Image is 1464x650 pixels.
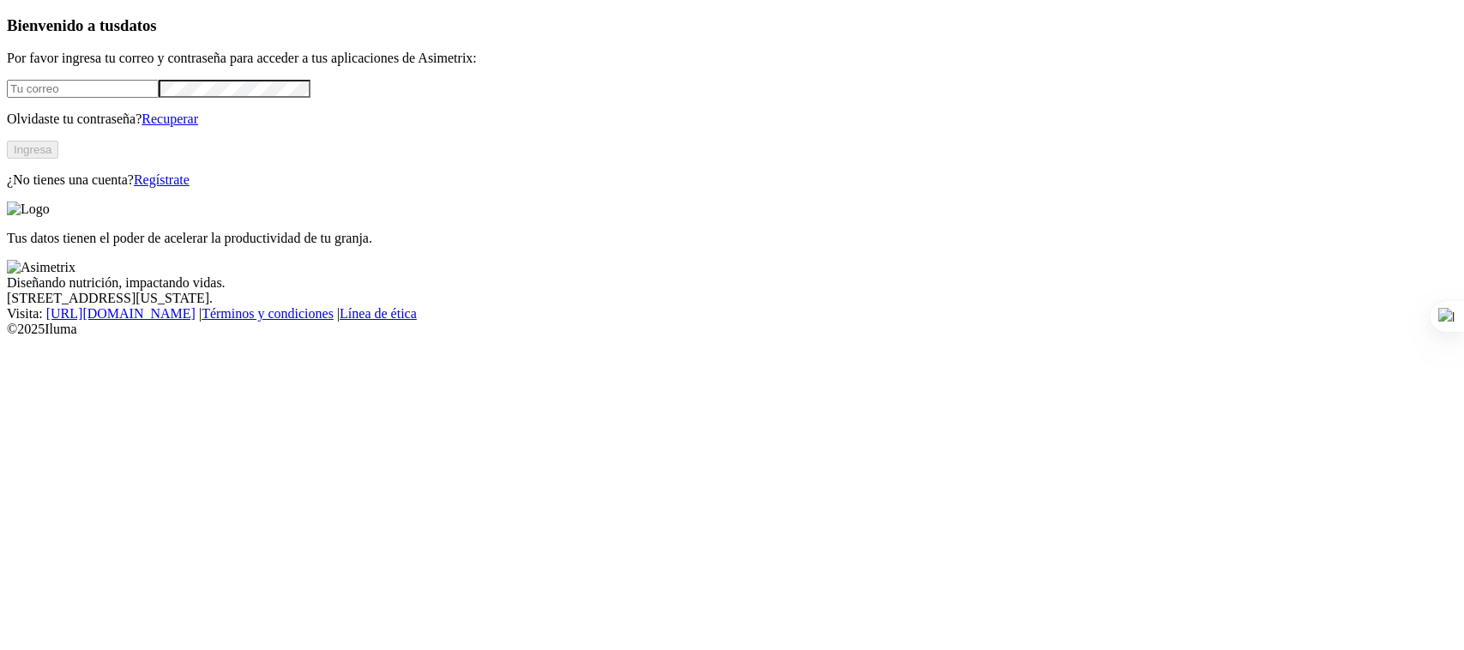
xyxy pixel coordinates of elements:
[7,291,1457,306] div: [STREET_ADDRESS][US_STATE].
[134,172,190,187] a: Regístrate
[7,141,58,159] button: Ingresa
[7,306,1457,322] div: Visita : | |
[7,260,75,275] img: Asimetrix
[7,16,1457,35] h3: Bienvenido a tus
[7,111,1457,127] p: Olvidaste tu contraseña?
[120,16,157,34] span: datos
[7,80,159,98] input: Tu correo
[7,231,1457,246] p: Tus datos tienen el poder de acelerar la productividad de tu granja.
[340,306,417,321] a: Línea de ética
[46,306,196,321] a: [URL][DOMAIN_NAME]
[202,306,334,321] a: Términos y condiciones
[7,322,1457,337] div: © 2025 Iluma
[7,202,50,217] img: Logo
[7,172,1457,188] p: ¿No tienes una cuenta?
[142,111,198,126] a: Recuperar
[7,275,1457,291] div: Diseñando nutrición, impactando vidas.
[7,51,1457,66] p: Por favor ingresa tu correo y contraseña para acceder a tus aplicaciones de Asimetrix:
